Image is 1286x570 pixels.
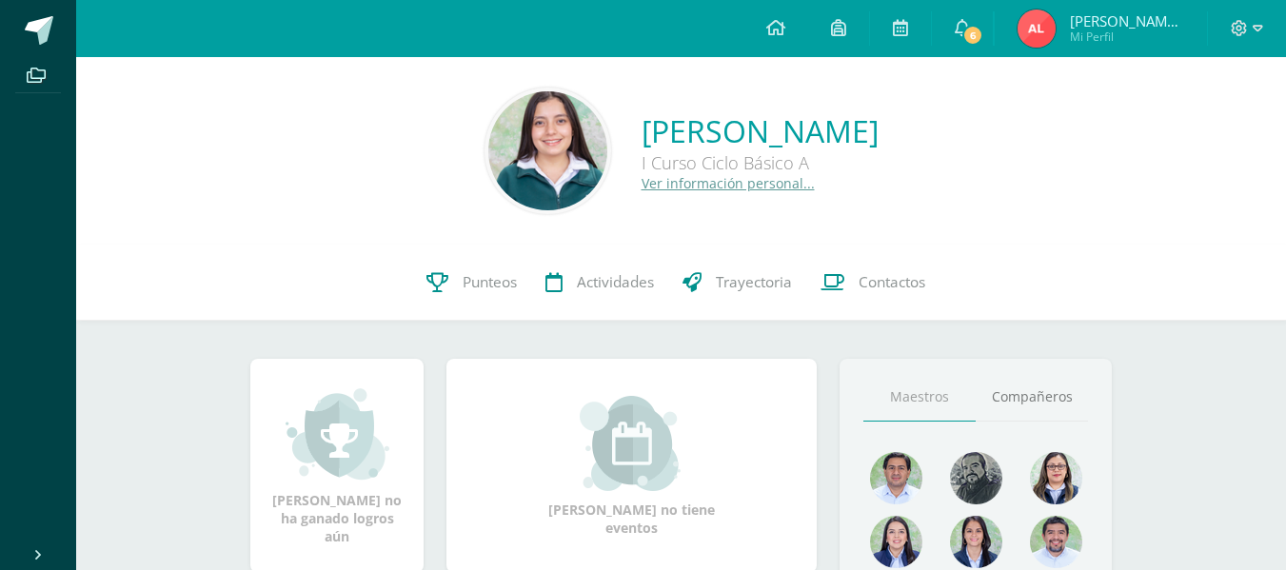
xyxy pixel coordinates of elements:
[668,245,806,321] a: Trayectoria
[642,151,879,174] div: I Curso Ciclo Básico A
[806,245,940,321] a: Contactos
[976,373,1088,422] a: Compañeros
[537,396,727,537] div: [PERSON_NAME] no tiene eventos
[716,272,792,292] span: Trayectoria
[412,245,531,321] a: Punteos
[1070,11,1184,30] span: [PERSON_NAME] [PERSON_NAME]
[950,452,1002,504] img: 4179e05c207095638826b52d0d6e7b97.png
[962,25,983,46] span: 6
[1030,452,1082,504] img: 9e1b7ce4e6aa0d8e84a9b74fa5951954.png
[580,396,683,491] img: event_small.png
[488,91,607,210] img: 8843e2a7ae4b1c8a14f06ff0e44ea666.png
[863,373,976,422] a: Maestros
[1070,29,1184,45] span: Mi Perfil
[269,386,405,545] div: [PERSON_NAME] no ha ganado logros aún
[950,516,1002,568] img: d4e0c534ae446c0d00535d3bb96704e9.png
[577,272,654,292] span: Actividades
[286,386,389,482] img: achievement_small.png
[1030,516,1082,568] img: 2928173b59948196966dad9e2036a027.png
[870,452,922,504] img: 1e7bfa517bf798cc96a9d855bf172288.png
[642,110,879,151] a: [PERSON_NAME]
[859,272,925,292] span: Contactos
[463,272,517,292] span: Punteos
[870,516,922,568] img: 421193c219fb0d09e137c3cdd2ddbd05.png
[1018,10,1056,48] img: 61aac41cfe47c9d1790a4dc613cfc43c.png
[531,245,668,321] a: Actividades
[642,174,815,192] a: Ver información personal...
